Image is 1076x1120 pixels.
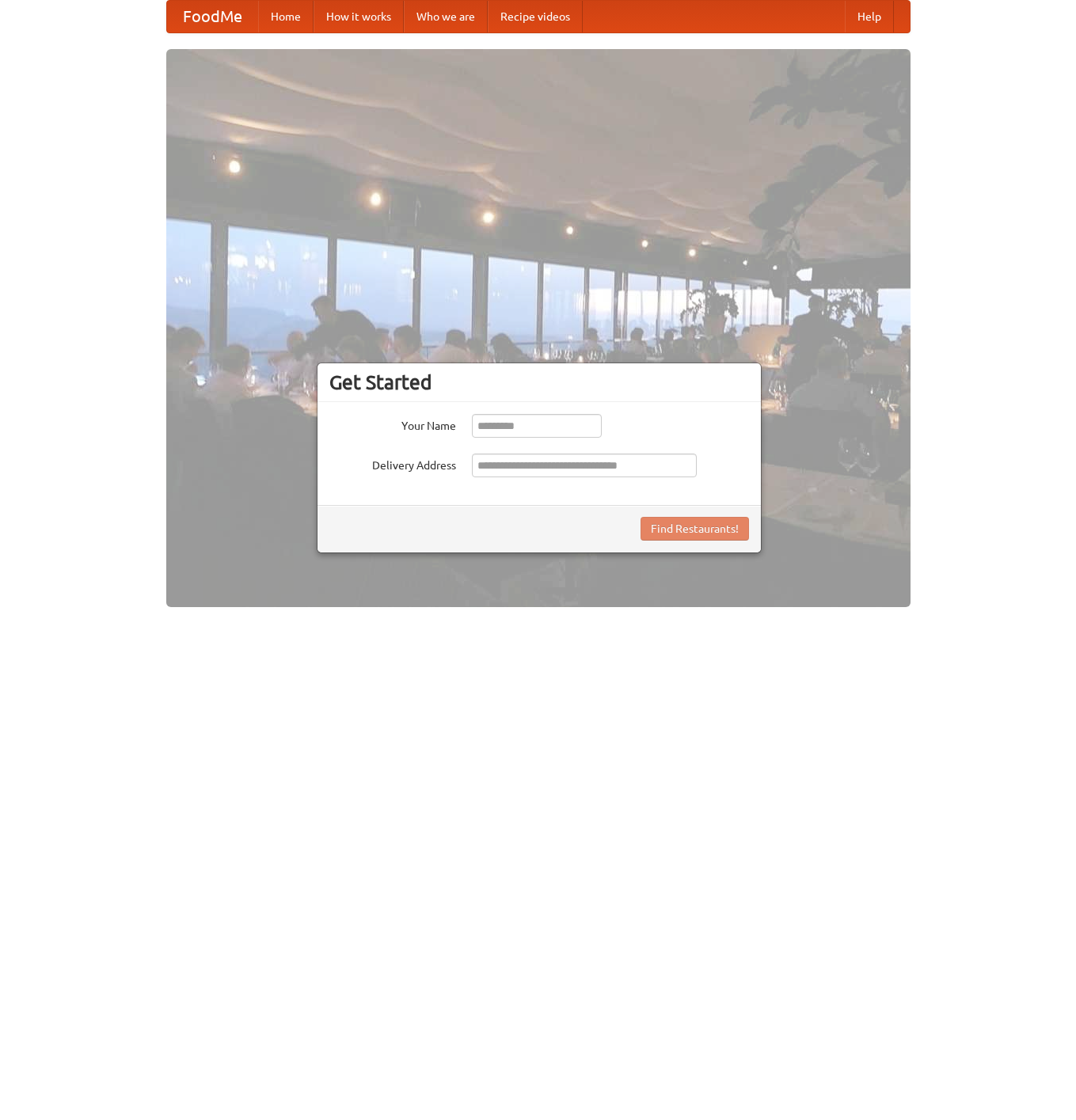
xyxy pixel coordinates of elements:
[167,1,258,32] a: FoodMe
[329,454,456,473] label: Delivery Address
[258,1,314,32] a: Home
[329,414,456,434] label: Your Name
[641,517,749,541] button: Find Restaurants!
[845,1,894,32] a: Help
[404,1,488,32] a: Who we are
[329,370,749,394] h3: Get Started
[488,1,583,32] a: Recipe videos
[314,1,404,32] a: How it works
